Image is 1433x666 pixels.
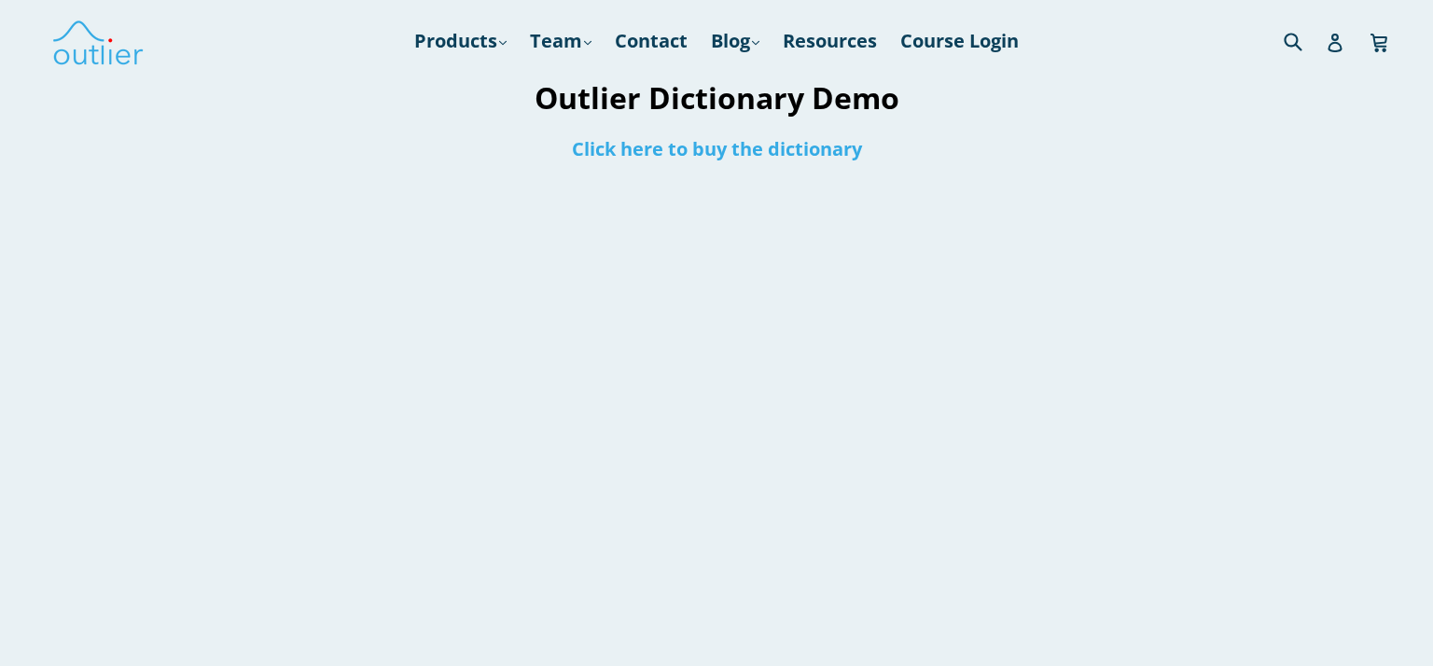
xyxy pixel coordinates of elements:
[51,14,145,68] img: Outlier Linguistics
[368,77,1065,118] h1: Outlier Dictionary Demo
[405,24,516,58] a: Products
[605,24,697,58] a: Contact
[891,24,1028,58] a: Course Login
[773,24,886,58] a: Resources
[702,24,769,58] a: Blog
[572,136,862,161] a: Click here to buy the dictionary
[521,24,601,58] a: Team
[1279,21,1330,60] input: Search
